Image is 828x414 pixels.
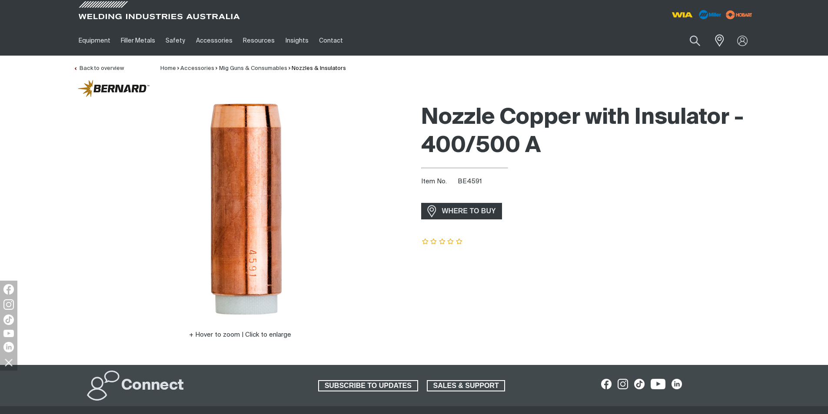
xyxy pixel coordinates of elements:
img: Instagram [3,299,14,310]
h2: Connect [121,376,184,395]
a: Accessories [191,26,238,56]
button: Search products [680,30,710,51]
img: YouTube [3,330,14,337]
img: miller [723,8,755,21]
nav: Main [73,26,585,56]
a: Accessories [180,66,214,71]
h1: Nozzle Copper with Insulator - 400/500 A [421,104,755,160]
a: Resources [238,26,280,56]
a: Insights [280,26,313,56]
span: BE4591 [458,178,482,185]
img: TikTok [3,315,14,325]
a: Back to overview [73,66,124,71]
a: SUBSCRIBE TO UPDATES [318,380,418,391]
a: Home [160,66,176,71]
input: Product name or item number... [669,30,709,51]
span: SALES & SUPPORT [428,380,505,391]
span: Rating: {0} [421,239,464,245]
a: Contact [314,26,348,56]
a: Nozzles & Insulators [292,66,346,71]
nav: Breadcrumb [160,64,346,73]
a: Equipment [73,26,116,56]
img: LinkedIn [3,342,14,352]
span: SUBSCRIBE TO UPDATES [319,380,417,391]
img: Facebook [3,284,14,295]
a: Safety [160,26,190,56]
a: Mig Guns & Consumables [219,66,287,71]
a: Filler Metals [116,26,160,56]
a: SALES & SUPPORT [427,380,505,391]
img: hide socials [1,355,16,370]
span: Item No. [421,177,456,187]
img: Nozzle Copper with Insulator - 400/500 A [132,99,349,317]
a: WHERE TO BUY [421,203,502,219]
span: WHERE TO BUY [436,204,502,218]
button: Hover to zoom | Click to enlarge [184,330,296,340]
